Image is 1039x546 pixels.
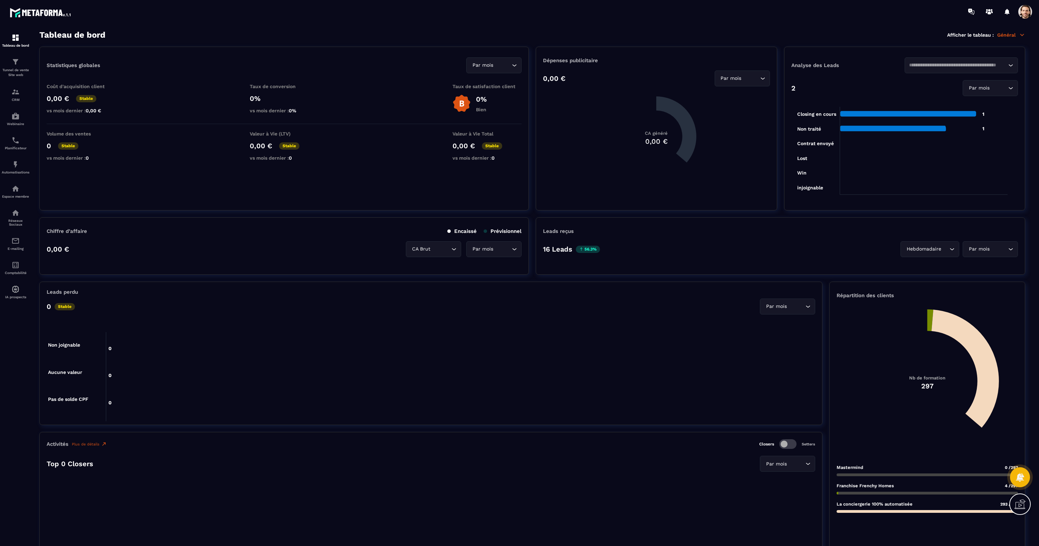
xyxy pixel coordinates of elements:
[250,155,319,161] p: vs mois dernier :
[452,155,522,161] p: vs mois dernier :
[2,204,29,232] a: social-networksocial-networkRéseaux Sociaux
[947,32,994,38] p: Afficher le tableau :
[495,62,510,69] input: Search for option
[2,195,29,198] p: Espace membre
[997,32,1025,38] p: Général
[905,57,1018,73] div: Search for option
[10,6,72,19] img: logo
[2,68,29,77] p: Tunnel de vente Site web
[1000,502,1018,507] span: 293 /297
[466,241,522,257] div: Search for option
[905,245,943,253] span: Hebdomadaire
[471,62,495,69] span: Par mois
[1005,465,1018,470] span: 0 /297
[447,228,477,234] p: Encaissé
[471,245,495,253] span: Par mois
[48,396,88,402] tspan: Pas de solde CPF
[466,57,522,73] div: Search for option
[55,303,75,310] p: Stable
[991,84,1007,92] input: Search for option
[11,136,20,144] img: scheduler
[900,241,959,257] div: Search for option
[963,241,1018,257] div: Search for option
[967,84,991,92] span: Par mois
[797,156,807,161] tspan: Lost
[58,142,78,150] p: Stable
[2,131,29,155] a: schedulerschedulerPlanificateur
[837,501,913,507] p: La conciergerie 100% automatisée
[2,155,29,179] a: automationsautomationsAutomatisations
[452,142,475,150] p: 0,00 €
[764,460,788,468] span: Par mois
[802,442,815,446] p: Setters
[764,303,788,310] span: Par mois
[11,185,20,193] img: automations
[47,131,116,136] p: Volume des ventes
[410,245,432,253] span: CA Brut
[788,460,804,468] input: Search for option
[2,170,29,174] p: Automatisations
[11,34,20,42] img: formation
[2,256,29,280] a: accountantaccountantComptabilité
[72,441,107,447] a: Plus de détails
[492,155,495,161] span: 0
[452,131,522,136] p: Valeur à Vie Total
[743,75,759,82] input: Search for option
[47,228,87,234] p: Chiffre d’affaire
[543,245,572,253] p: 16 Leads
[797,111,836,117] tspan: Closing en cours
[101,441,107,447] img: narrow-up-right-o.6b7c60e2.svg
[2,179,29,204] a: automationsautomationsEspace membre
[86,108,101,113] span: 0,00 €
[991,245,1007,253] input: Search for option
[47,142,51,150] p: 0
[759,442,774,446] p: Closers
[47,441,68,447] p: Activités
[47,94,69,103] p: 0,00 €
[909,62,1007,69] input: Search for option
[250,108,319,113] p: vs mois dernier :
[837,465,863,470] p: Mastermind
[47,108,116,113] p: vs mois dernier :
[943,245,948,253] input: Search for option
[797,185,823,191] tspan: injoignable
[2,232,29,256] a: emailemailE-mailing
[39,30,105,40] h3: Tableau de bord
[2,53,29,83] a: formationformationTunnel de vente Site web
[543,228,574,234] p: Leads reçus
[11,209,20,217] img: social-network
[543,57,770,64] p: Dépenses publicitaire
[2,271,29,275] p: Comptabilité
[967,245,991,253] span: Par mois
[963,80,1018,96] div: Search for option
[250,142,272,150] p: 0,00 €
[2,295,29,299] p: IA prospects
[788,303,804,310] input: Search for option
[837,292,1018,299] p: Répartition des clients
[406,241,461,257] div: Search for option
[760,456,815,472] div: Search for option
[11,88,20,96] img: formation
[719,75,743,82] span: Par mois
[47,460,93,468] p: Top 0 Closers
[2,83,29,107] a: formationformationCRM
[47,155,116,161] p: vs mois dernier :
[2,28,29,53] a: formationformationTableau de bord
[2,146,29,150] p: Planificateur
[797,141,833,147] tspan: Contrat envoyé
[289,155,292,161] span: 0
[2,247,29,251] p: E-mailing
[476,107,487,112] p: Bien
[11,58,20,66] img: formation
[432,245,450,253] input: Search for option
[11,285,20,293] img: automations
[452,94,471,113] img: b-badge-o.b3b20ee6.svg
[47,62,100,68] p: Statistiques globales
[482,142,502,150] p: Stable
[11,261,20,269] img: accountant
[250,131,319,136] p: Valeur à Vie (LTV)
[250,84,319,89] p: Taux de conversion
[2,44,29,47] p: Tableau de bord
[47,84,116,89] p: Coût d'acquisition client
[48,369,82,375] tspan: Aucune valeur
